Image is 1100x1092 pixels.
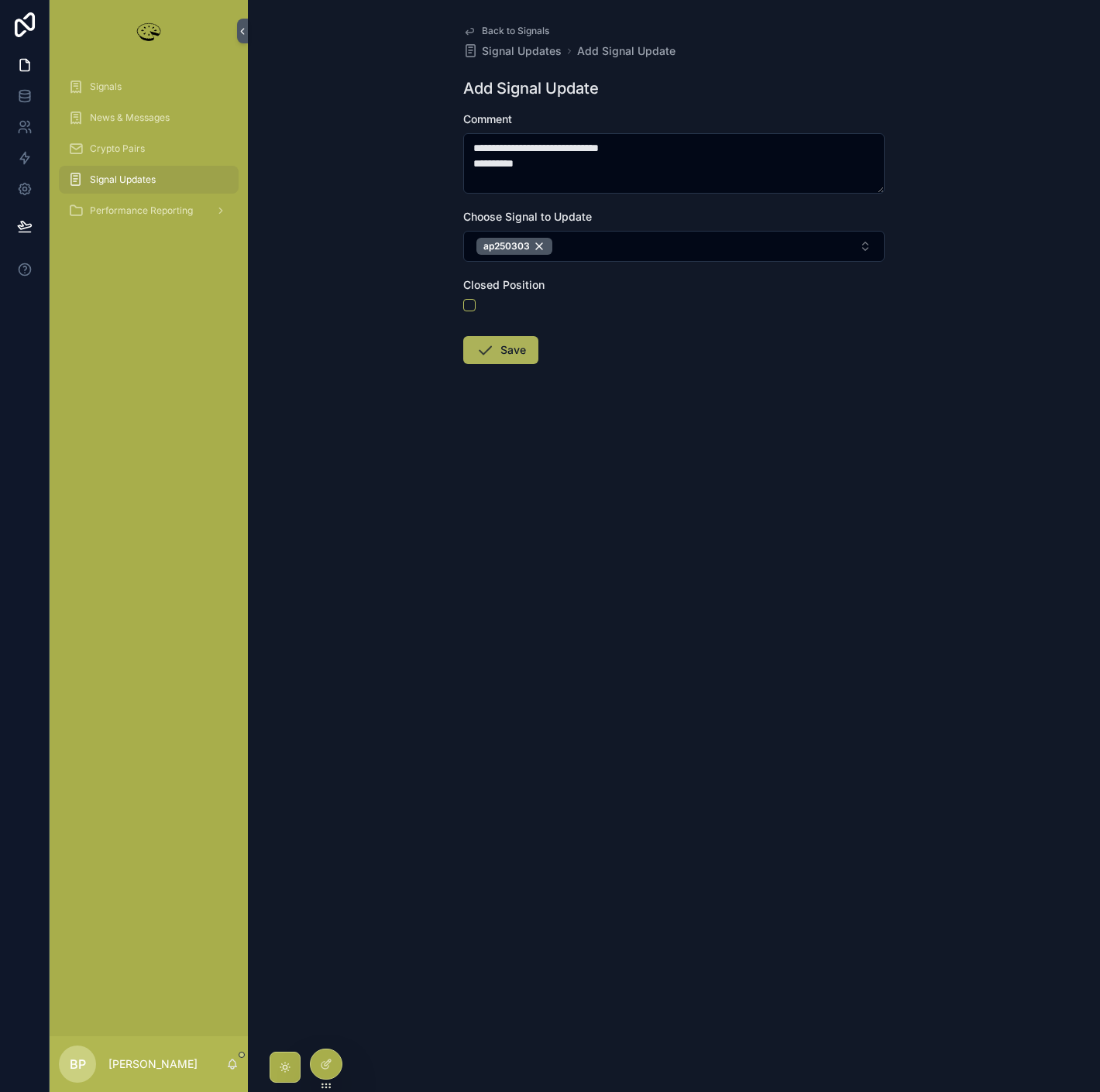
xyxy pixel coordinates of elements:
span: Performance Reporting [90,204,193,217]
span: ap250303 [483,240,530,252]
span: Back to Signals [482,25,549,37]
span: Signals [90,81,122,93]
span: Closed Position [463,278,545,291]
span: BP [70,1055,86,1073]
span: Signal Updates [90,173,156,186]
a: Signal Updates [59,166,239,194]
button: Save [463,336,538,364]
a: Add Signal Update [577,43,675,59]
p: [PERSON_NAME] [108,1056,198,1072]
span: Signal Updates [482,43,562,59]
a: Signal Updates [463,43,562,59]
img: App logo [133,19,164,43]
a: News & Messages [59,104,239,132]
span: News & Messages [90,112,170,124]
a: Signals [59,73,239,101]
div: scrollable content [50,62,248,245]
a: Back to Signals [463,25,549,37]
h1: Add Signal Update [463,77,599,99]
span: Comment [463,112,512,125]
a: Performance Reporting [59,197,239,225]
button: Select Button [463,231,885,262]
a: Crypto Pairs [59,135,239,163]
span: Choose Signal to Update [463,210,592,223]
button: Unselect 3472 [476,238,552,255]
span: Crypto Pairs [90,143,145,155]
